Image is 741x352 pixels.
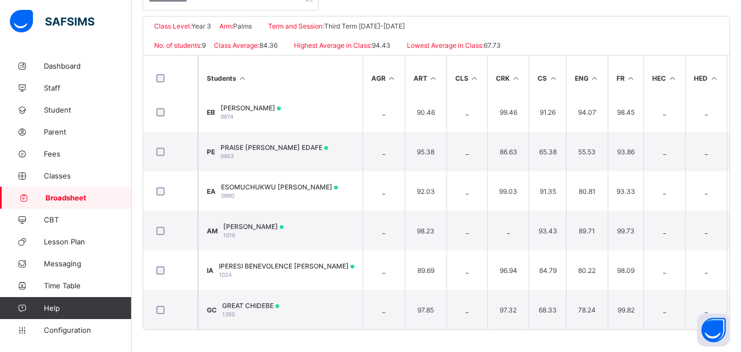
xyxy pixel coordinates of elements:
span: 84.36 [259,41,278,49]
td: _ [685,92,727,132]
span: Parent [44,127,132,136]
td: 55.53 [566,132,608,171]
span: 1350 [222,311,235,317]
td: _ [685,290,727,329]
span: IPERESI BENEVOLENCE [PERSON_NAME] [219,262,354,270]
span: 0874 [220,113,234,120]
td: _ [643,171,685,211]
span: [PERSON_NAME] [220,104,281,112]
td: _ [363,92,405,132]
span: Year 3 [191,22,211,30]
span: 9 [202,41,206,49]
td: 99.73 [608,211,644,250]
td: 65.38 [529,132,566,171]
td: _ [363,290,405,329]
i: Sort Ascending [238,74,247,82]
span: Messaging [44,259,132,268]
span: Class Average: [214,41,259,49]
td: 97.85 [405,290,446,329]
i: Sort in Ascending Order [709,74,719,82]
span: CBT [44,215,132,224]
span: No. of students: [154,41,202,49]
td: 80.22 [566,250,608,290]
td: _ [685,250,727,290]
td: 96.94 [487,250,529,290]
td: _ [363,171,405,211]
i: Sort in Ascending Order [668,74,677,82]
span: Configuration [44,326,131,334]
td: _ [363,211,405,250]
i: Sort in Ascending Order [387,74,397,82]
td: 99.03 [487,171,529,211]
td: 89.71 [566,211,608,250]
td: 91.35 [529,171,566,211]
span: Highest Average in Class: [294,41,372,49]
td: _ [685,211,727,250]
span: Dashboard [44,62,132,70]
i: Sort in Ascending Order [590,74,599,82]
span: Fees [44,149,132,158]
td: _ [643,290,685,329]
td: _ [363,132,405,171]
th: CS [529,55,566,100]
td: _ [446,250,488,290]
span: Arm: [219,22,233,30]
th: AGR [363,55,405,100]
span: 0953 [220,153,234,159]
th: CLS [446,55,488,100]
span: Third Term [DATE]-[DATE] [324,22,405,30]
span: PE [207,148,215,156]
img: safsims [10,10,94,33]
td: _ [685,171,727,211]
i: Sort in Ascending Order [626,74,636,82]
span: 94.43 [372,41,391,49]
td: 97.32 [487,290,529,329]
span: Classes [44,171,132,180]
td: _ [446,132,488,171]
td: 99.46 [487,92,529,132]
span: Student [44,105,132,114]
td: 84.79 [529,250,566,290]
span: 1024 [219,271,232,278]
span: Lesson Plan [44,237,132,246]
span: 0980 [221,192,234,199]
td: _ [685,132,727,171]
td: 92.03 [405,171,446,211]
td: 93.43 [529,211,566,250]
th: HEC [643,55,685,100]
td: 86.63 [487,132,529,171]
span: Staff [44,83,132,92]
span: EA [207,187,216,195]
span: EB [207,108,215,116]
td: 98.45 [608,92,644,132]
span: Help [44,304,131,312]
td: 90.46 [405,92,446,132]
td: _ [446,211,488,250]
span: Lowest Average in Class: [407,41,484,49]
td: 89.69 [405,250,446,290]
span: ESOMUCHUKWU [PERSON_NAME] [221,183,338,191]
span: GC [207,306,217,314]
th: FR [608,55,644,100]
i: Sort in Ascending Order [429,74,438,82]
td: 99.82 [608,290,644,329]
span: Class Level: [154,22,191,30]
th: ART [405,55,446,100]
td: _ [446,171,488,211]
th: CRK [487,55,529,100]
button: Open asap [697,314,730,347]
span: IA [207,266,213,275]
td: _ [446,290,488,329]
span: AM [207,227,218,235]
td: 98.09 [608,250,644,290]
td: 78.24 [566,290,608,329]
span: Time Table [44,281,132,290]
span: Palms [233,22,252,30]
td: 93.33 [608,171,644,211]
th: HED [685,55,727,100]
td: 68.33 [529,290,566,329]
td: 95.38 [405,132,446,171]
th: Students [198,55,363,100]
span: GREAT CHIDEBE [222,301,279,310]
span: PRAISE [PERSON_NAME] EDAFE [220,143,328,152]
